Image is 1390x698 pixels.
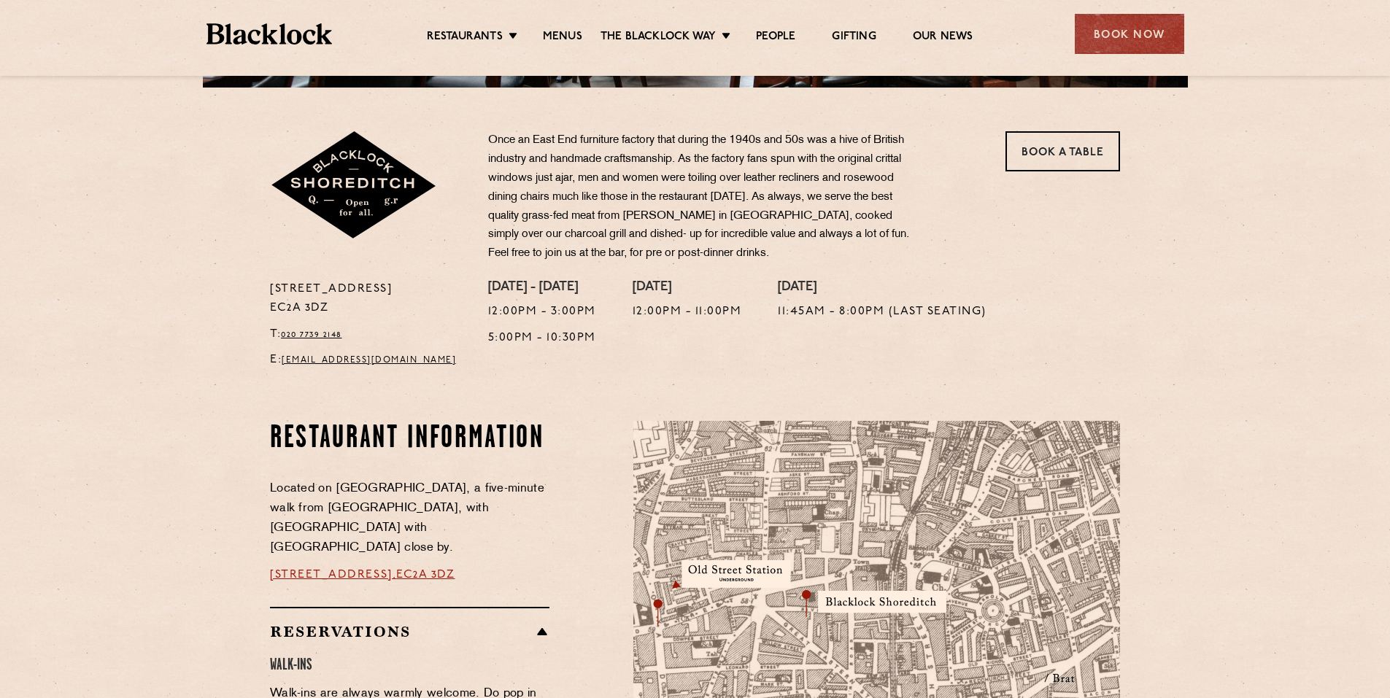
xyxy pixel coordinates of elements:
p: 12:00pm - 11:00pm [633,303,742,322]
p: Once an East End furniture factory that during the 1940s and 50s was a hive of British industry a... [488,131,919,263]
p: 11:45am - 8:00pm (Last seating) [778,303,986,322]
a: The Blacklock Way [601,30,716,46]
div: Book Now [1075,14,1184,54]
p: [STREET_ADDRESS] EC2A 3DZ [270,280,466,318]
h4: Walk-Ins [270,656,549,675]
a: Menus [543,30,582,46]
a: Our News [913,30,973,46]
p: E: [270,351,466,370]
a: EC2A 3DZ [396,569,455,581]
a: Book a Table [1005,131,1120,171]
img: Shoreditch-stamp-v2-default.svg [270,131,439,241]
a: Gifting [832,30,876,46]
p: Located on [GEOGRAPHIC_DATA], a five-minute walk from [GEOGRAPHIC_DATA], with [GEOGRAPHIC_DATA] w... [270,479,549,558]
h4: [DATE] - [DATE] [488,280,596,296]
img: BL_Textured_Logo-footer-cropped.svg [206,23,333,44]
a: [STREET_ADDRESS], [270,569,396,581]
a: 020 7739 2148 [281,330,342,339]
h2: Restaurant Information [270,421,549,457]
h4: [DATE] [633,280,742,296]
h4: [DATE] [778,280,986,296]
p: T: [270,325,466,344]
h2: Reservations [270,623,549,640]
a: [EMAIL_ADDRESS][DOMAIN_NAME] [282,356,456,365]
a: People [756,30,795,46]
p: 5:00pm - 10:30pm [488,329,596,348]
a: Restaurants [427,30,503,46]
p: 12:00pm - 3:00pm [488,303,596,322]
